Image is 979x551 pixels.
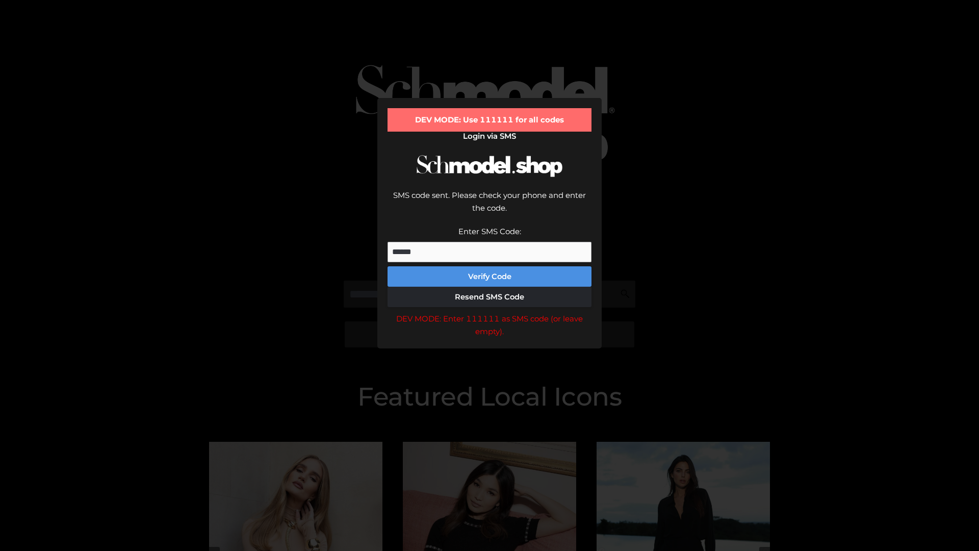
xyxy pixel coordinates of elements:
img: Schmodel Logo [413,146,566,186]
div: DEV MODE: Enter 111111 as SMS code (or leave empty). [388,312,591,338]
div: DEV MODE: Use 111111 for all codes [388,108,591,132]
button: Resend SMS Code [388,287,591,307]
button: Verify Code [388,266,591,287]
label: Enter SMS Code: [458,227,521,236]
div: SMS code sent. Please check your phone and enter the code. [388,189,591,225]
h2: Login via SMS [388,132,591,141]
